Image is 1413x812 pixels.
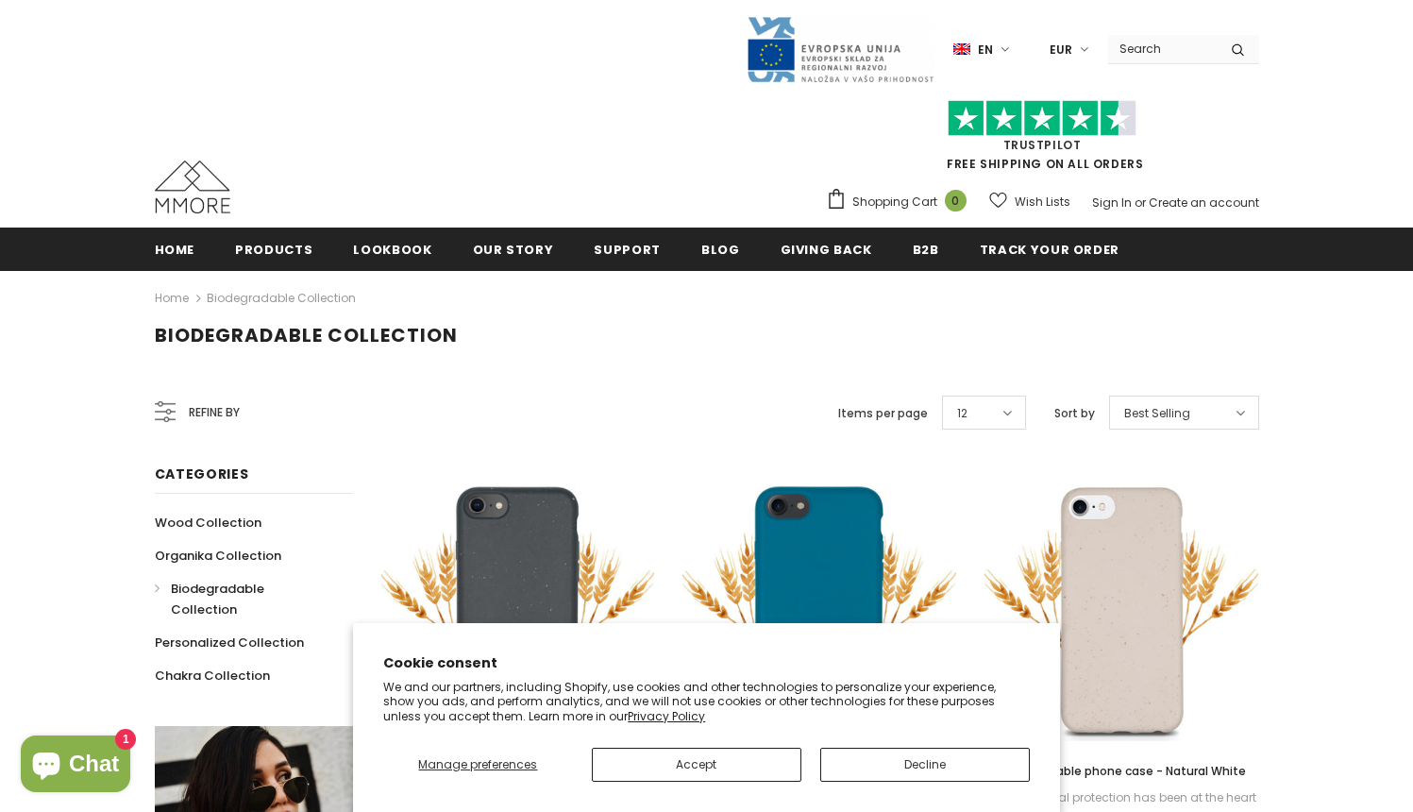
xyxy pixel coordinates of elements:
[473,241,554,259] span: Our Story
[1092,195,1132,211] a: Sign In
[1054,404,1095,423] label: Sort by
[155,634,304,651] span: Personalized Collection
[948,100,1136,137] img: Trust Pilot Stars
[235,241,312,259] span: Products
[418,756,537,772] span: Manage preferences
[820,748,1030,782] button: Decline
[746,41,934,57] a: Javni Razpis
[235,228,312,270] a: Products
[155,667,270,685] span: Chakra Collection
[1015,193,1070,211] span: Wish Lists
[155,547,281,565] span: Organika Collection
[353,241,431,259] span: Lookbook
[383,653,1030,673] h2: Cookie consent
[980,241,1119,259] span: Track your order
[1108,35,1217,62] input: Search Site
[353,228,431,270] a: Lookbook
[155,228,195,270] a: Home
[155,161,230,213] img: MMORE Cases
[1003,137,1082,153] a: Trustpilot
[997,763,1246,779] span: Biodegradable phone case - Natural White
[913,241,939,259] span: B2B
[155,241,195,259] span: Home
[383,680,1030,724] p: We and our partners, including Shopify, use cookies and other technologies to personalize your ex...
[383,748,572,782] button: Manage preferences
[628,708,705,724] a: Privacy Policy
[826,188,976,216] a: Shopping Cart 0
[155,626,304,659] a: Personalized Collection
[957,404,967,423] span: 12
[473,228,554,270] a: Our Story
[781,228,872,270] a: Giving back
[1135,195,1146,211] span: or
[155,465,249,483] span: Categories
[989,185,1070,218] a: Wish Lists
[1124,404,1190,423] span: Best Selling
[594,228,661,270] a: support
[913,228,939,270] a: B2B
[978,41,993,59] span: en
[155,539,281,572] a: Organika Collection
[984,761,1258,782] a: Biodegradable phone case - Natural White
[980,228,1119,270] a: Track your order
[15,736,136,797] inbox-online-store-chat: Shopify online store chat
[155,287,189,310] a: Home
[826,109,1259,172] span: FREE SHIPPING ON ALL ORDERS
[155,322,458,348] span: Biodegradable Collection
[746,15,934,84] img: Javni Razpis
[155,506,261,539] a: Wood Collection
[701,241,740,259] span: Blog
[781,241,872,259] span: Giving back
[155,659,270,692] a: Chakra Collection
[945,190,967,211] span: 0
[1149,195,1259,211] a: Create an account
[155,572,332,626] a: Biodegradable Collection
[701,228,740,270] a: Blog
[189,402,240,423] span: Refine by
[155,514,261,532] span: Wood Collection
[207,290,356,306] a: Biodegradable Collection
[852,193,937,211] span: Shopping Cart
[838,404,928,423] label: Items per page
[953,42,970,58] img: i-lang-1.png
[592,748,801,782] button: Accept
[594,241,661,259] span: support
[171,580,264,618] span: Biodegradable Collection
[1050,41,1072,59] span: EUR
